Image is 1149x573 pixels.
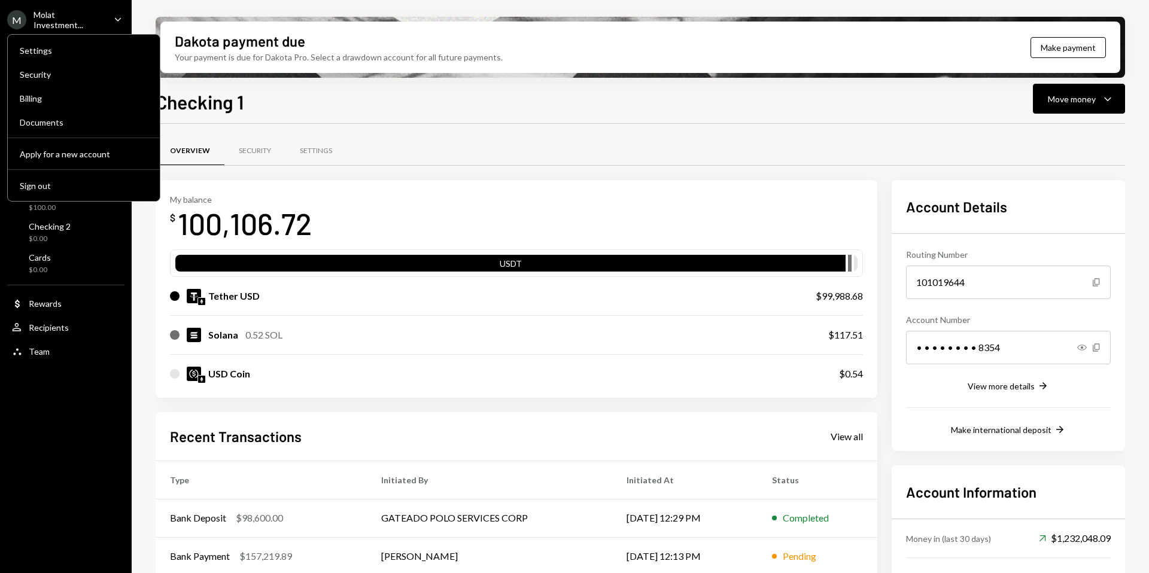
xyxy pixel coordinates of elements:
div: Bank Payment [170,549,230,563]
a: Team [7,340,124,362]
td: [DATE] 12:29 PM [612,499,757,537]
div: Cards [29,252,51,263]
h2: Account Information [906,482,1111,502]
div: USDT [175,257,846,274]
div: Recipients [29,322,69,333]
h1: Checking 1 [156,90,244,114]
div: $98,600.00 [236,511,283,525]
div: Rewards [29,298,62,309]
div: Completed [783,511,829,525]
img: USDT [187,289,201,303]
div: 101019644 [906,266,1111,299]
div: Account Number [906,313,1111,326]
div: USD Coin [208,367,250,381]
a: Billing [13,87,155,109]
img: USDC [187,367,201,381]
div: Documents [20,117,148,127]
button: Apply for a new account [13,144,155,165]
div: Settings [20,45,148,56]
div: View more details [968,381,1035,391]
a: Documents [13,111,155,133]
div: Team [29,346,50,356]
a: Settings [13,39,155,61]
button: View more details [968,380,1049,393]
img: ethereum-mainnet [198,298,205,305]
div: Make international deposit [951,425,1051,435]
button: Sign out [13,175,155,197]
div: $99,988.68 [816,289,863,303]
div: Move money [1048,93,1096,105]
div: Overview [170,146,210,156]
div: Checking 2 [29,221,71,231]
button: Move money [1033,84,1125,114]
div: My balance [170,194,312,205]
div: Tether USD [208,289,260,303]
div: Security [239,146,271,156]
h2: Account Details [906,197,1111,217]
a: Security [224,136,285,166]
div: Billing [20,93,148,103]
div: $0.00 [29,265,51,275]
div: $1,232,048.09 [1039,531,1111,545]
th: Type [156,461,367,499]
div: Molat Investment... [34,10,104,30]
a: Cards$0.00 [7,249,124,278]
button: Make international deposit [951,423,1066,437]
div: Bank Deposit [170,511,226,525]
a: View all [831,429,863,443]
th: Initiated By [367,461,612,499]
a: Rewards [7,292,124,314]
div: $ [170,212,175,224]
th: Initiated At [612,461,757,499]
div: Your payment is due for Dakota Pro. Select a drawdown account for all future payments. [175,51,503,63]
div: Solana [208,328,238,342]
div: Security [20,69,148,80]
img: ethereum-mainnet [198,376,205,383]
div: M [7,10,26,29]
th: Status [758,461,877,499]
div: $100.00 [29,203,62,213]
a: Overview [156,136,224,166]
div: Money in (last 30 days) [906,532,991,545]
button: Make payment [1031,37,1106,58]
a: Settings [285,136,346,166]
img: SOL [187,328,201,342]
div: $0.54 [839,367,863,381]
div: View all [831,431,863,443]
a: Security [13,63,155,85]
div: $0.00 [29,234,71,244]
div: Sign out [20,181,148,191]
h2: Recent Transactions [170,426,302,446]
a: Checking 2$0.00 [7,218,124,246]
td: GATEADO POLO SERVICES CORP [367,499,612,537]
div: Dakota payment due [175,31,305,51]
div: Pending [783,549,816,563]
div: Apply for a new account [20,149,148,159]
div: Settings [300,146,332,156]
div: $117.51 [828,328,863,342]
div: • • • • • • • • 8354 [906,331,1111,364]
div: 0.52 SOL [245,328,282,342]
div: Routing Number [906,248,1111,261]
div: $157,219.89 [239,549,292,563]
div: 100,106.72 [178,205,312,242]
a: Recipients [7,316,124,338]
